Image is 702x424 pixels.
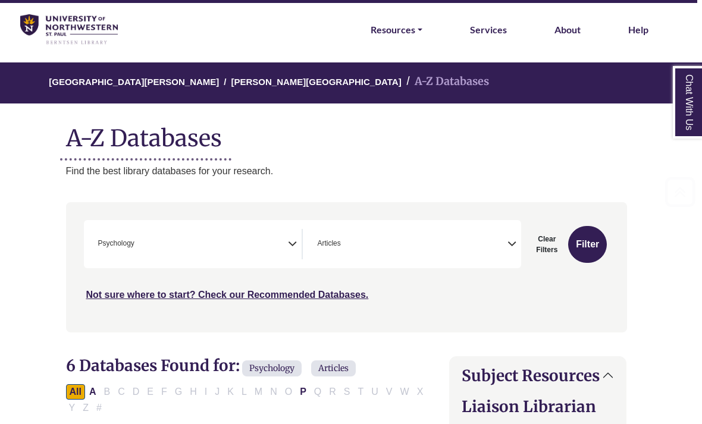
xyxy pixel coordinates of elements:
a: Services [470,22,507,37]
a: About [554,22,581,37]
a: Help [628,22,648,37]
a: Resources [371,22,422,37]
a: Back to Top [661,184,699,200]
span: Articles [317,238,340,249]
p: Find the best library databases for your research. [66,164,627,179]
a: [GEOGRAPHIC_DATA][PERSON_NAME] [49,75,219,87]
nav: breadcrumb [66,62,627,103]
div: Alpha-list to filter by first letter of database name [66,386,428,412]
span: Psychology [242,360,302,376]
nav: Search filters [66,202,627,332]
h1: A-Z Databases [66,115,627,152]
button: All [66,384,85,400]
button: Filter Results A [86,384,100,400]
img: library_home [20,14,118,45]
span: Psychology [98,238,134,249]
a: Not sure where to start? Check our Recommended Databases. [86,290,369,300]
span: 6 Databases Found for: [66,356,240,375]
li: Psychology [93,238,134,249]
button: Subject Resources [450,357,626,394]
li: A-Z Databases [402,73,489,90]
li: Articles [312,238,340,249]
textarea: Search [137,240,142,250]
textarea: Search [343,240,349,250]
button: Filter Results P [296,384,310,400]
span: Articles [311,360,356,376]
h2: Liaison Librarian [462,397,614,416]
a: [PERSON_NAME][GEOGRAPHIC_DATA] [231,75,402,87]
button: Clear Filters [528,226,565,263]
button: Submit for Search Results [568,226,607,263]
